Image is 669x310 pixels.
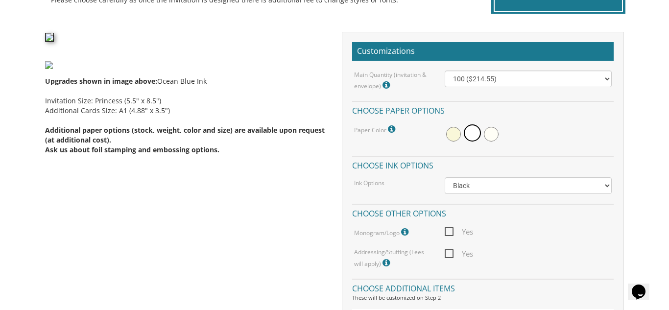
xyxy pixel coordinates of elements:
[352,101,614,118] h4: Choose paper options
[354,71,430,92] label: Main Quantity (invitation & envelope)
[354,179,384,187] label: Ink Options
[445,248,473,260] span: Yes
[45,61,82,69] img: filter
[45,33,54,42] img: filter
[352,156,614,173] h4: Choose ink options
[45,76,157,86] span: Upgrades shown in image above:
[354,123,398,136] label: Paper Color
[354,248,430,269] label: Addressing/Stuffing (Fees will apply)
[352,42,614,61] h2: Customizations
[445,226,473,238] span: Yes
[45,69,327,155] div: Ocean Blue Ink Invitation Size: Princess (5.5" x 8.5") Additional Cards Size: A1 (4.88" x 3.5")
[352,279,614,296] h4: Choose additional items
[352,204,614,221] h4: Choose other options
[354,226,411,238] label: Monogram/Logo
[628,271,659,300] iframe: chat widget
[45,125,325,144] span: Additional paper options (stock, weight, color and size) are available upon request (at additiona...
[45,145,219,154] span: Ask us about foil stamping and embossing options.
[352,294,614,302] div: These will be customized on Step 2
